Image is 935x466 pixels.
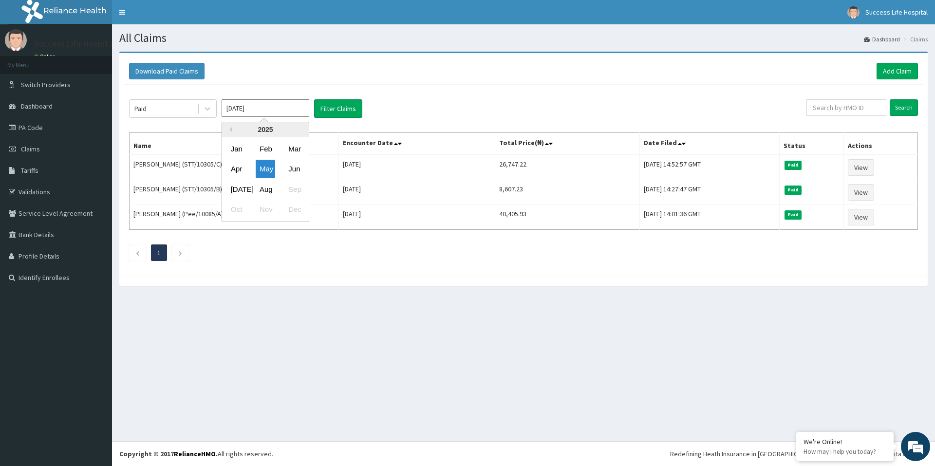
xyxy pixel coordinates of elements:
p: Success Life Hospital [34,39,115,48]
td: [PERSON_NAME] (STT/10305/C) [130,155,339,180]
th: Total Price(₦) [495,133,639,155]
div: Choose June 2025 [284,160,304,178]
span: Paid [785,186,802,194]
th: Name [130,133,339,155]
span: Paid [785,161,802,169]
li: Claims [901,35,928,43]
th: Date Filed [639,133,779,155]
div: month 2025-05 [222,139,309,220]
td: [DATE] [338,205,495,230]
div: Choose February 2025 [256,140,275,158]
p: How may I help you today? [804,447,886,456]
span: Switch Providers [21,80,71,89]
td: [DATE] [338,180,495,205]
input: Search [890,99,918,116]
td: [DATE] 14:52:57 GMT [639,155,779,180]
th: Encounter Date [338,133,495,155]
td: 40,405.93 [495,205,639,230]
div: 2025 [222,122,309,137]
td: 8,607.23 [495,180,639,205]
footer: All rights reserved. [112,441,935,466]
div: Choose March 2025 [284,140,304,158]
span: Success Life Hospital [865,8,928,17]
div: Choose August 2025 [256,180,275,198]
td: [DATE] [338,155,495,180]
th: Status [779,133,844,155]
a: RelianceHMO [174,449,216,458]
input: Search by HMO ID [806,99,886,116]
div: Choose May 2025 [256,160,275,178]
span: Paid [785,210,802,219]
h1: All Claims [119,32,928,44]
img: User Image [847,6,860,19]
button: Filter Claims [314,99,362,118]
a: Dashboard [864,35,900,43]
img: User Image [5,29,27,51]
div: Redefining Heath Insurance in [GEOGRAPHIC_DATA] using Telemedicine and Data Science! [670,449,928,459]
td: [DATE] 14:01:36 GMT [639,205,779,230]
td: [PERSON_NAME] (STT/10305/B) [130,180,339,205]
td: 26,747.22 [495,155,639,180]
span: Claims [21,145,40,153]
td: [PERSON_NAME] (Pee/10085/A) [130,205,339,230]
span: Dashboard [21,102,53,111]
a: Online [34,53,57,60]
div: Choose July 2025 [227,180,246,198]
button: Download Paid Claims [129,63,205,79]
th: Actions [844,133,918,155]
a: View [848,159,874,176]
div: Choose January 2025 [227,140,246,158]
td: [DATE] 14:27:47 GMT [639,180,779,205]
button: Previous Year [227,127,232,132]
input: Select Month and Year [222,99,309,117]
div: Choose April 2025 [227,160,246,178]
a: Page 1 is your current page [157,248,161,257]
a: View [848,209,874,225]
a: Add Claim [877,63,918,79]
span: Tariffs [21,166,38,175]
a: View [848,184,874,201]
div: We're Online! [804,437,886,446]
strong: Copyright © 2017 . [119,449,218,458]
div: Paid [134,104,147,113]
a: Next page [178,248,183,257]
a: Previous page [135,248,140,257]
